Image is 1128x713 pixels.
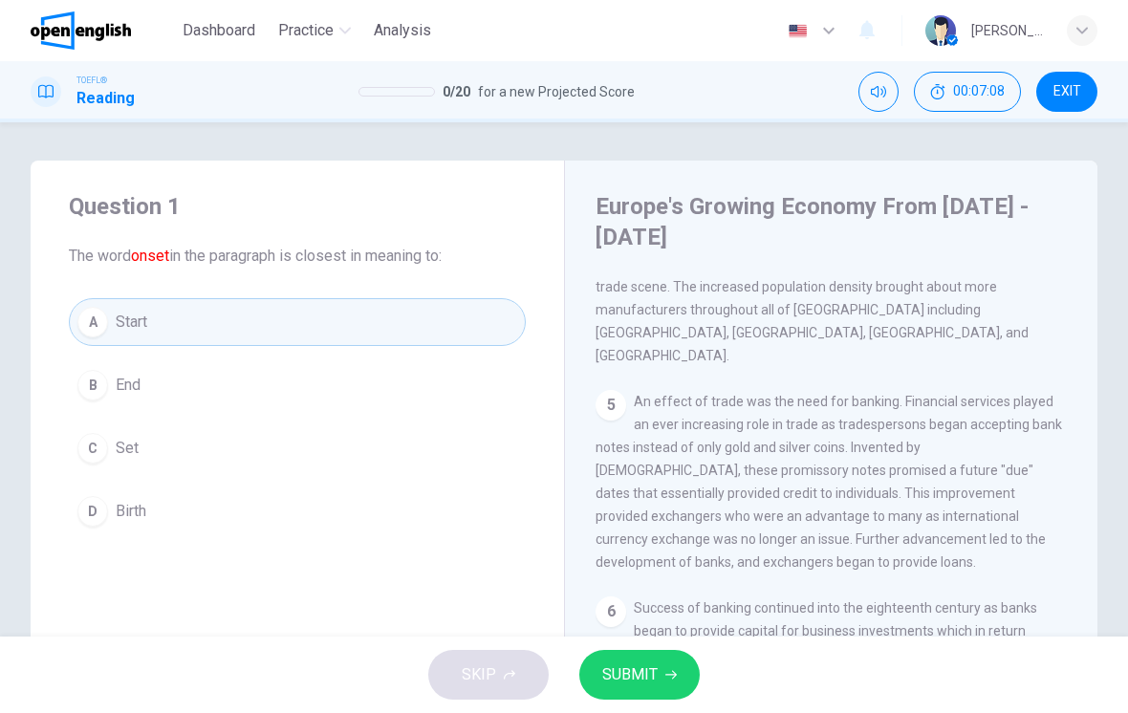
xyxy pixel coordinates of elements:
[579,650,700,700] button: SUBMIT
[69,487,526,535] button: DBirth
[596,191,1062,252] h4: Europe's Growing Economy From [DATE] - [DATE]
[31,11,131,50] img: OpenEnglish logo
[116,437,139,460] span: Set
[596,210,1049,363] span: Trade also contributed to the success of European Economy in the seventeenth century. Through exp...
[69,298,526,346] button: AStart
[596,596,626,627] div: 6
[478,80,635,103] span: for a new Projected Score
[953,84,1005,99] span: 00:07:08
[596,390,626,421] div: 5
[77,433,108,464] div: C
[69,191,526,222] h4: Question 1
[76,74,107,87] span: TOEFL®
[175,13,263,48] button: Dashboard
[374,19,431,42] span: Analysis
[69,361,526,409] button: BEnd
[116,500,146,523] span: Birth
[116,311,147,334] span: Start
[914,72,1021,112] button: 00:07:08
[602,661,658,688] span: SUBMIT
[271,13,358,48] button: Practice
[77,496,108,527] div: D
[366,13,439,48] button: Analysis
[278,19,334,42] span: Practice
[131,247,169,265] font: onset
[1036,72,1097,112] button: EXIT
[116,374,141,397] span: End
[786,24,810,38] img: en
[971,19,1044,42] div: [PERSON_NAME]
[925,15,956,46] img: Profile picture
[596,394,1062,570] span: An effect of trade was the need for banking. Financial services played an ever increasing role in...
[443,80,470,103] span: 0 / 20
[914,72,1021,112] div: Hide
[858,72,899,112] div: Mute
[1053,84,1081,99] span: EXIT
[183,19,255,42] span: Dashboard
[77,370,108,400] div: B
[77,307,108,337] div: A
[69,245,526,268] span: The word in the paragraph is closest in meaning to:
[31,11,175,50] a: OpenEnglish logo
[76,87,135,110] h1: Reading
[69,424,526,472] button: CSet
